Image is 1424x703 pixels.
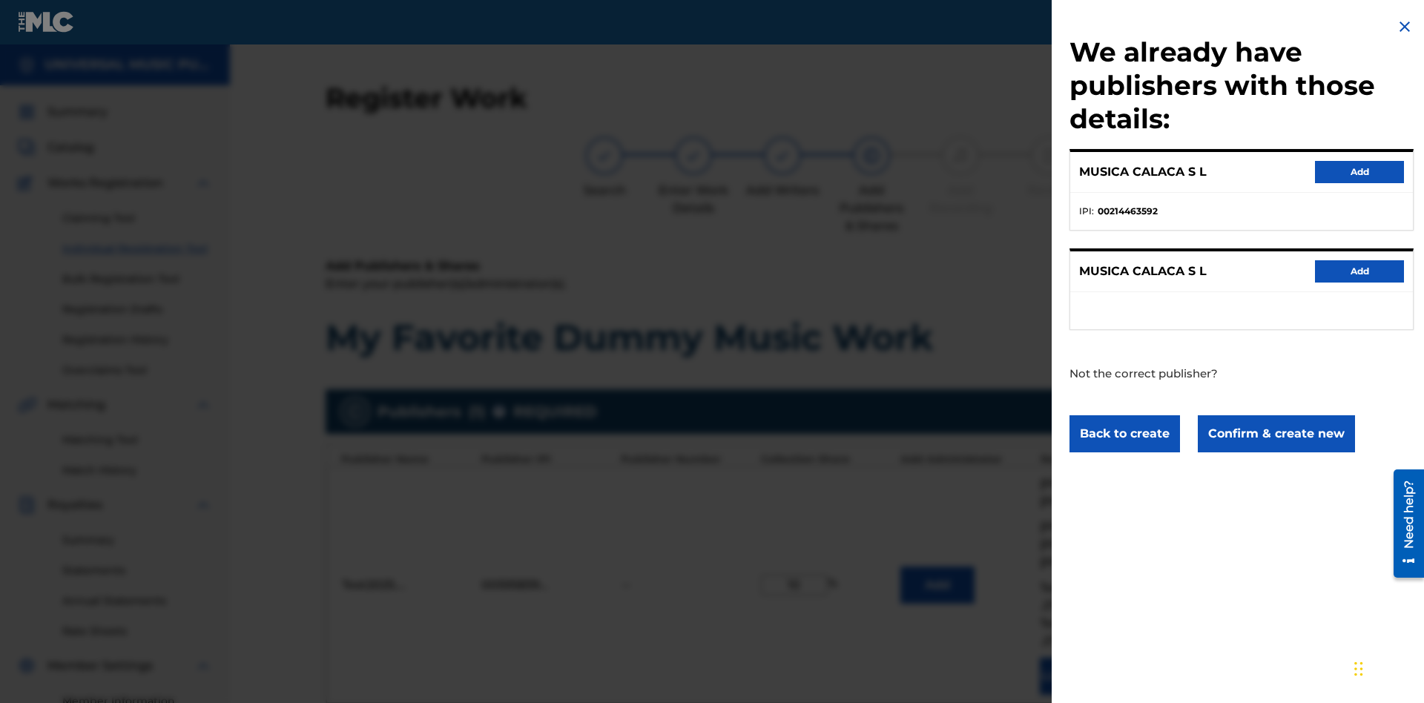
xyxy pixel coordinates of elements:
[1069,415,1180,452] button: Back to create
[18,11,75,33] img: MLC Logo
[1069,36,1414,140] h2: We already have publishers with those details:
[1079,163,1207,181] p: MUSICA CALACA S L
[1069,330,1329,400] p: Not the correct publisher?
[1350,632,1424,703] iframe: Chat Widget
[1382,461,1424,587] iframe: Resource Center
[1079,205,1094,218] span: IPI :
[1079,263,1207,280] p: MUSICA CALACA S L
[1315,161,1404,183] button: Add
[1198,415,1355,452] button: Confirm & create new
[1354,647,1363,691] div: Drag
[1315,260,1404,283] button: Add
[1098,205,1158,218] strong: 00214463592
